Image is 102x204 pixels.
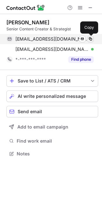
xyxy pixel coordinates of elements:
[18,78,87,83] div: Save to List / ATS / CRM
[6,121,98,133] button: Add to email campaign
[6,19,49,26] div: [PERSON_NAME]
[6,4,45,12] img: ContactOut v5.3.10
[15,46,89,52] span: [EMAIL_ADDRESS][DOMAIN_NAME]
[6,75,98,87] button: save-profile-one-click
[6,149,98,158] button: Notes
[18,94,86,99] span: AI write personalized message
[18,109,42,114] span: Send email
[17,138,96,144] span: Find work email
[15,36,89,42] span: [EMAIL_ADDRESS][DOMAIN_NAME]
[17,124,68,129] span: Add to email campaign
[6,90,98,102] button: AI write personalized message
[6,137,98,145] button: Find work email
[6,26,98,32] div: Senior Content Creator & Strategist
[68,56,94,63] button: Reveal Button
[6,106,98,117] button: Send email
[17,151,96,157] span: Notes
